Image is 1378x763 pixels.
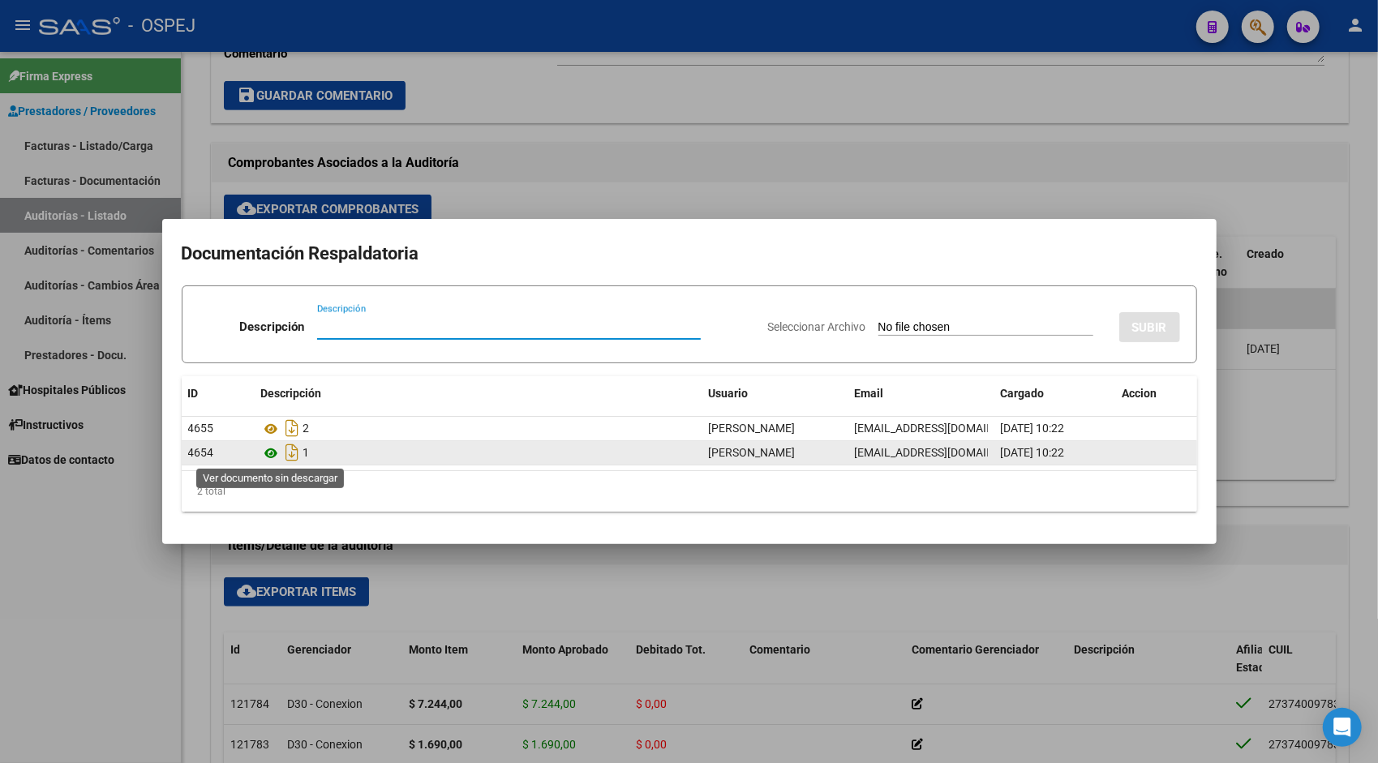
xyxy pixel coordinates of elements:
p: Descripción [239,318,304,336]
div: 2 [261,415,696,441]
datatable-header-cell: Cargado [994,376,1116,411]
i: Descargar documento [282,415,303,441]
h2: Documentación Respaldatoria [182,238,1197,269]
span: Cargado [1001,387,1045,400]
span: Email [855,387,884,400]
datatable-header-cell: Accion [1116,376,1197,411]
div: 1 [261,439,696,465]
datatable-header-cell: Email [848,376,994,411]
span: SUBIR [1132,320,1167,335]
button: SUBIR [1119,312,1180,342]
span: [DATE] 10:22 [1001,422,1065,435]
div: 2 total [182,471,1197,512]
span: Seleccionar Archivo [768,320,866,333]
div: Open Intercom Messenger [1323,708,1362,747]
span: [EMAIL_ADDRESS][DOMAIN_NAME] [855,422,1035,435]
span: [EMAIL_ADDRESS][DOMAIN_NAME] [855,446,1035,459]
i: Descargar documento [282,439,303,465]
span: ID [188,387,199,400]
span: Descripción [261,387,322,400]
datatable-header-cell: Descripción [255,376,702,411]
span: [PERSON_NAME] [709,422,796,435]
span: [PERSON_NAME] [709,446,796,459]
span: Usuario [709,387,749,400]
datatable-header-cell: ID [182,376,255,411]
span: 4654 [188,446,214,459]
datatable-header-cell: Usuario [702,376,848,411]
span: Accion [1123,387,1157,400]
span: [DATE] 10:22 [1001,446,1065,459]
span: 4655 [188,422,214,435]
